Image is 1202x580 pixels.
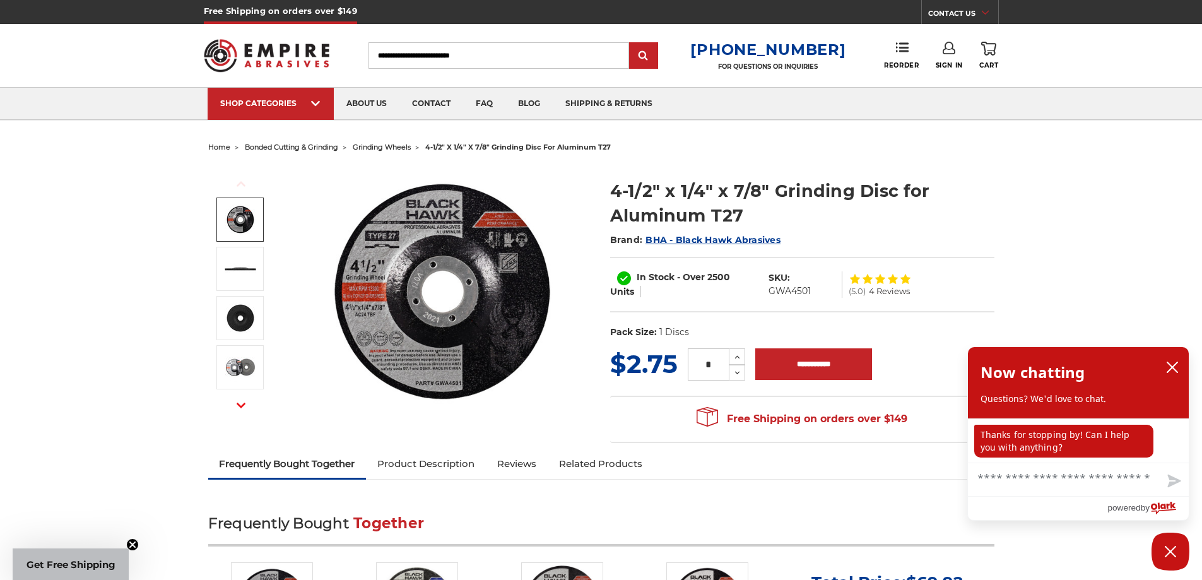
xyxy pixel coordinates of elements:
[769,271,790,285] dt: SKU:
[1107,500,1140,516] span: powered
[226,392,256,419] button: Next
[610,179,994,228] h1: 4-1/2" x 1/4" x 7/8" Grinding Disc for Aluminum T27
[631,44,656,69] input: Submit
[548,450,654,478] a: Related Products
[690,62,846,71] p: FOR QUESTIONS OR INQUIRIES
[425,143,611,151] span: 4-1/2" x 1/4" x 7/8" grinding disc for aluminum t27
[126,538,139,551] button: Close teaser
[974,425,1153,458] p: Thanks for stopping by! Can I help you with anything?
[1157,467,1189,496] button: Send message
[204,31,330,80] img: Empire Abrasives
[208,514,349,532] span: Frequently Bought
[225,302,256,334] img: 4-1/2" x 1/4" x 7/8" Grinding Disc for Aluminum T27
[968,418,1189,463] div: chat
[645,234,781,246] a: BHA - Black Hawk Abrasives
[869,287,910,295] span: 4 Reviews
[697,406,907,432] span: Free Shipping on orders over $149
[225,204,256,235] img: 4.5 inch grinding wheel for aluminum
[505,88,553,120] a: blog
[610,234,643,246] span: Brand:
[225,352,256,383] img: BHA 4.5 inch grinding disc for aluminum
[981,393,1176,405] p: Questions? We'd love to chat.
[334,88,399,120] a: about us
[366,450,486,478] a: Product Description
[245,143,338,151] a: bonded cutting & grinding
[353,143,411,151] a: grinding wheels
[486,450,548,478] a: Reviews
[208,450,367,478] a: Frequently Bought Together
[13,548,129,580] div: Get Free ShippingClose teaser
[677,271,705,283] span: - Over
[637,271,675,283] span: In Stock
[979,42,998,69] a: Cart
[316,165,569,418] img: 4.5 inch grinding wheel for aluminum
[1152,533,1189,571] button: Close Chatbox
[659,326,689,339] dd: 1 Discs
[610,326,657,339] dt: Pack Size:
[553,88,665,120] a: shipping & returns
[225,253,256,285] img: aluminum grinding disc
[1107,497,1189,520] a: Powered by Olark
[1141,500,1150,516] span: by
[884,42,919,69] a: Reorder
[610,348,678,379] span: $2.75
[220,98,321,108] div: SHOP CATEGORIES
[399,88,463,120] a: contact
[981,360,1085,385] h2: Now chatting
[928,6,998,24] a: CONTACT US
[967,346,1189,521] div: olark chatbox
[979,61,998,69] span: Cart
[707,271,730,283] span: 2500
[936,61,963,69] span: Sign In
[610,286,634,297] span: Units
[769,285,811,298] dd: GWA4501
[208,143,230,151] a: home
[353,514,424,532] span: Together
[690,40,846,59] a: [PHONE_NUMBER]
[849,287,866,295] span: (5.0)
[226,170,256,198] button: Previous
[463,88,505,120] a: faq
[1162,358,1182,377] button: close chatbox
[884,61,919,69] span: Reorder
[27,559,115,571] span: Get Free Shipping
